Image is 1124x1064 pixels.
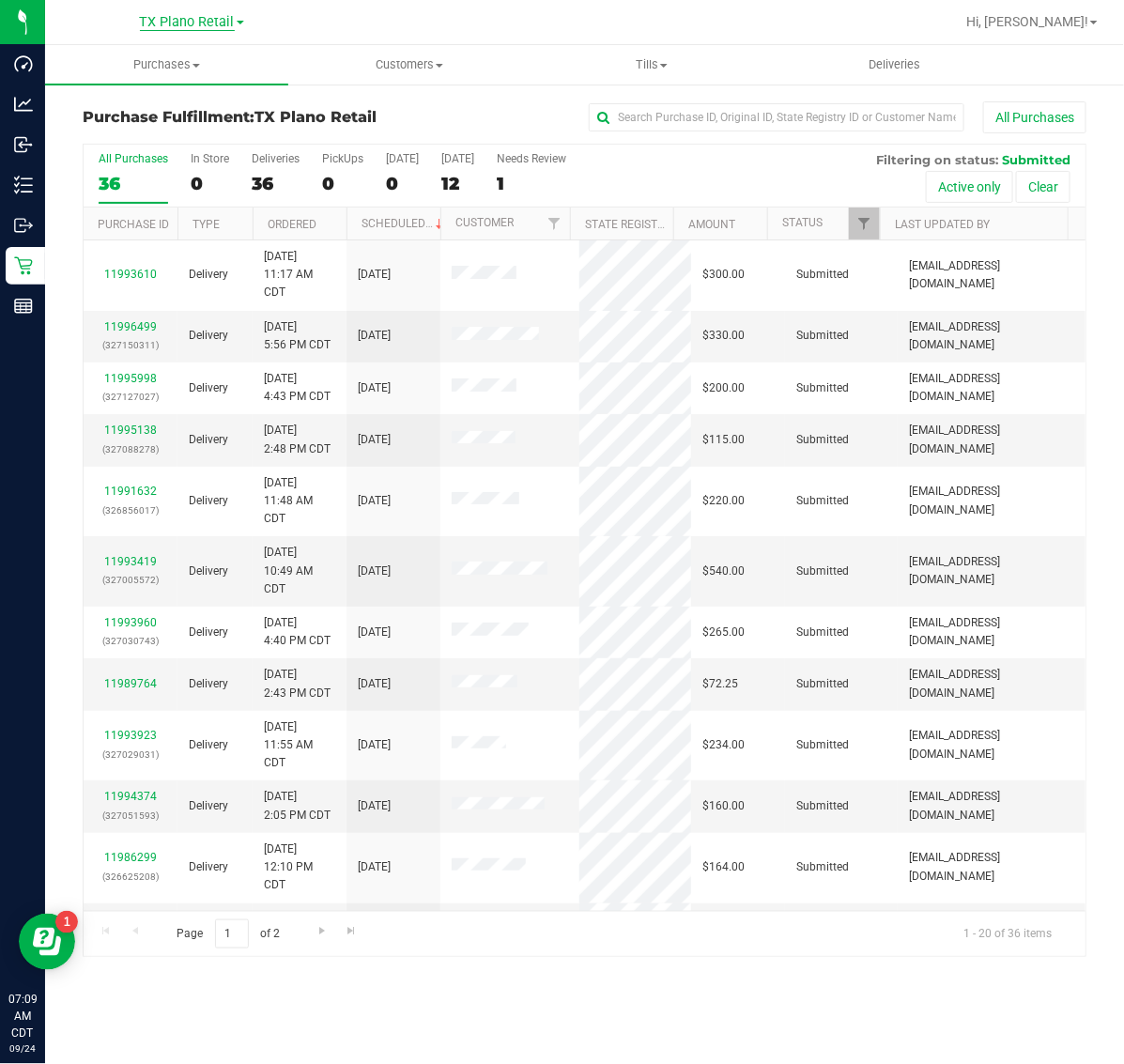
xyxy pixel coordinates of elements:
span: Page of 2 [161,919,296,948]
div: Deliveries [252,152,300,165]
inline-svg: Reports [14,297,33,316]
span: Delivery [189,675,228,693]
span: Delivery [189,379,228,397]
span: [DATE] [358,858,391,876]
iframe: Resource center [19,914,75,970]
span: [DATE] 12:10 PM CDT [264,840,335,895]
span: $265.00 [702,624,745,641]
a: 11991632 [104,485,157,498]
span: [DATE] 11:55 AM CDT [264,718,335,773]
span: [EMAIL_ADDRESS][DOMAIN_NAME] [909,553,1074,589]
span: Submitted [796,266,849,284]
span: [DATE] [358,266,391,284]
span: [EMAIL_ADDRESS][DOMAIN_NAME] [909,483,1074,518]
span: Submitted [1002,152,1070,167]
div: All Purchases [99,152,168,165]
p: (326856017) [95,501,166,519]
span: Delivery [189,858,228,876]
div: [DATE] [386,152,419,165]
span: Submitted [796,431,849,449]
a: Go to the next page [308,919,335,945]
span: [EMAIL_ADDRESS][DOMAIN_NAME] [909,422,1074,457]
span: Delivery [189,736,228,754]
p: (326625208) [95,868,166,886]
span: [DATE] 11:17 AM CDT [264,248,335,302]
span: Delivery [189,563,228,580]
span: [DATE] [358,431,391,449]
span: $300.00 [702,266,745,284]
button: Clear [1016,171,1070,203]
span: Submitted [796,379,849,397]
span: Submitted [796,675,849,693]
span: [DATE] [358,797,391,815]
div: 0 [322,173,363,194]
span: [DATE] [358,675,391,693]
a: 11996499 [104,320,157,333]
span: Submitted [796,624,849,641]
span: Filtering on status: [876,152,998,167]
span: Submitted [796,736,849,754]
span: Submitted [796,858,849,876]
span: Submitted [796,327,849,345]
span: $234.00 [702,736,745,754]
span: Hi, [PERSON_NAME]! [966,14,1088,29]
span: [EMAIL_ADDRESS][DOMAIN_NAME] [909,727,1074,763]
span: Submitted [796,492,849,510]
span: Delivery [189,327,228,345]
span: TX Plano Retail [140,14,235,31]
span: [DATE] 4:43 PM CDT [264,370,331,406]
p: (327005572) [95,571,166,589]
span: $330.00 [702,327,745,345]
span: $160.00 [702,797,745,815]
span: $200.00 [702,379,745,397]
input: 1 [215,919,249,948]
p: (327150311) [95,336,166,354]
span: $540.00 [702,563,745,580]
p: (327051593) [95,807,166,825]
span: [EMAIL_ADDRESS][DOMAIN_NAME] [909,318,1074,354]
a: Customer [455,216,514,229]
a: Go to the last page [338,919,365,945]
a: Tills [531,45,774,85]
span: Customers [289,56,531,73]
span: $220.00 [702,492,745,510]
span: TX Plano Retail [254,108,377,126]
inline-svg: Outbound [14,216,33,235]
span: [DATE] 2:05 PM CDT [264,788,331,824]
span: $164.00 [702,858,745,876]
div: 12 [441,173,474,194]
a: Customers [288,45,531,85]
a: Scheduled [362,217,447,230]
div: 36 [252,173,300,194]
iframe: Resource center unread badge [55,911,78,933]
a: 11995138 [104,424,157,437]
span: Submitted [796,797,849,815]
div: 0 [191,173,229,194]
p: 09/24 [8,1041,37,1056]
a: State Registry ID [585,218,684,231]
a: 11994374 [104,790,157,803]
div: [DATE] [441,152,474,165]
a: 11986299 [104,851,157,864]
a: Ordered [268,218,316,231]
span: [DATE] 10:49 AM CDT [264,544,335,598]
span: [DATE] [358,492,391,510]
button: Active only [926,171,1013,203]
span: [EMAIL_ADDRESS][DOMAIN_NAME] [909,370,1074,406]
div: Needs Review [497,152,566,165]
div: PickUps [322,152,363,165]
a: 11993960 [104,616,157,629]
span: [DATE] 5:56 PM CDT [264,318,331,354]
span: $115.00 [702,431,745,449]
span: Delivery [189,266,228,284]
inline-svg: Analytics [14,95,33,114]
a: 11989764 [104,677,157,690]
a: Filter [539,208,570,239]
div: 1 [497,173,566,194]
a: 11993610 [104,268,157,281]
span: [DATE] [358,736,391,754]
span: [DATE] [358,379,391,397]
div: In Store [191,152,229,165]
span: [DATE] 11:48 AM CDT [264,474,335,529]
